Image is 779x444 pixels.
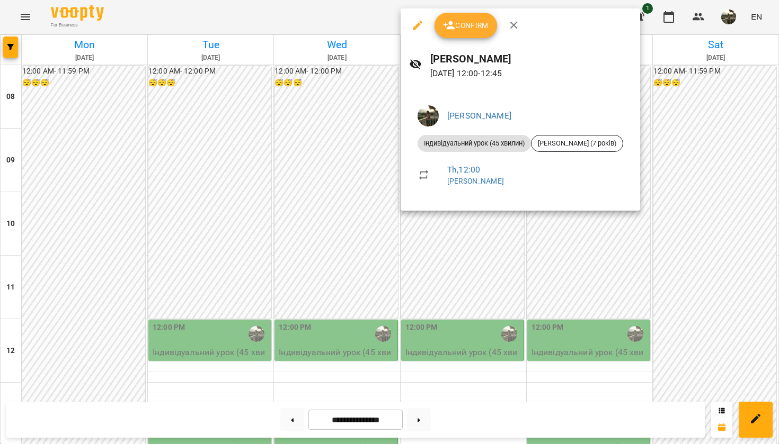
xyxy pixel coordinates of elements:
span: Confirm [443,19,489,32]
button: Confirm [435,13,497,38]
div: [PERSON_NAME] (7 років) [531,135,623,152]
span: Індивідуальний урок (45 хвилин) [418,139,531,148]
img: fc74d0d351520a79a6ede42b0c388ebb.jpeg [418,105,439,126]
a: [PERSON_NAME] [447,111,511,121]
a: [PERSON_NAME] [447,177,504,185]
p: [DATE] 12:00 - 12:45 [430,67,632,80]
span: [PERSON_NAME] (7 років) [532,139,623,148]
h6: [PERSON_NAME] [430,51,632,67]
a: Th , 12:00 [447,165,480,175]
